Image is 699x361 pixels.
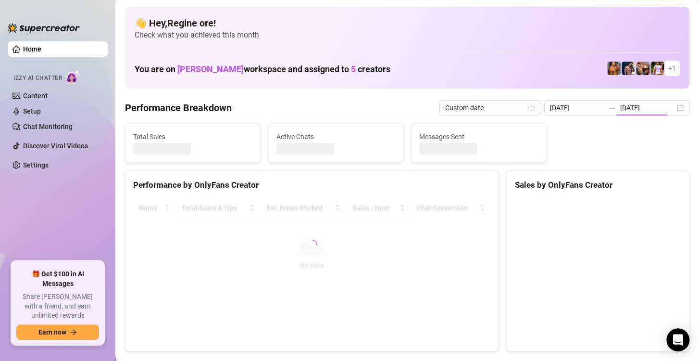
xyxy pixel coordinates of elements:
[514,179,681,192] div: Sales by OnlyFans Creator
[668,63,676,74] span: + 1
[23,123,73,130] a: Chat Monitoring
[135,64,390,75] h1: You are on workspace and assigned to creators
[23,45,41,53] a: Home
[607,62,621,75] img: JG
[133,179,490,192] div: Performance by OnlyFans Creator
[23,92,48,100] a: Content
[38,328,66,336] span: Earn now
[650,62,664,75] img: Hector
[609,104,616,112] span: to
[135,30,680,40] span: Check what you achieved this month
[550,103,605,113] input: Start date
[23,161,49,169] a: Settings
[135,16,680,30] h4: 👋 Hey, Regine ore !
[13,74,62,83] span: Izzy AI Chatter
[445,101,535,115] span: Custom date
[66,70,81,84] img: AI Chatter
[351,64,356,74] span: 5
[177,64,244,74] span: [PERSON_NAME]
[125,101,232,115] h4: Performance Breakdown
[666,328,689,351] div: Open Intercom Messenger
[70,329,77,335] span: arrow-right
[419,131,538,142] span: Messages Sent
[276,131,396,142] span: Active Chats
[16,292,99,321] span: Share [PERSON_NAME] with a friend, and earn unlimited rewards
[529,105,535,111] span: calendar
[133,131,252,142] span: Total Sales
[23,107,41,115] a: Setup
[23,142,88,150] a: Discover Viral Videos
[307,240,317,249] span: loading
[16,324,99,340] button: Earn nowarrow-right
[609,104,616,112] span: swap-right
[620,103,675,113] input: End date
[16,270,99,288] span: 🎁 Get $100 in AI Messages
[8,23,80,33] img: logo-BBDzfeDw.svg
[636,62,649,75] img: Osvaldo
[622,62,635,75] img: Axel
